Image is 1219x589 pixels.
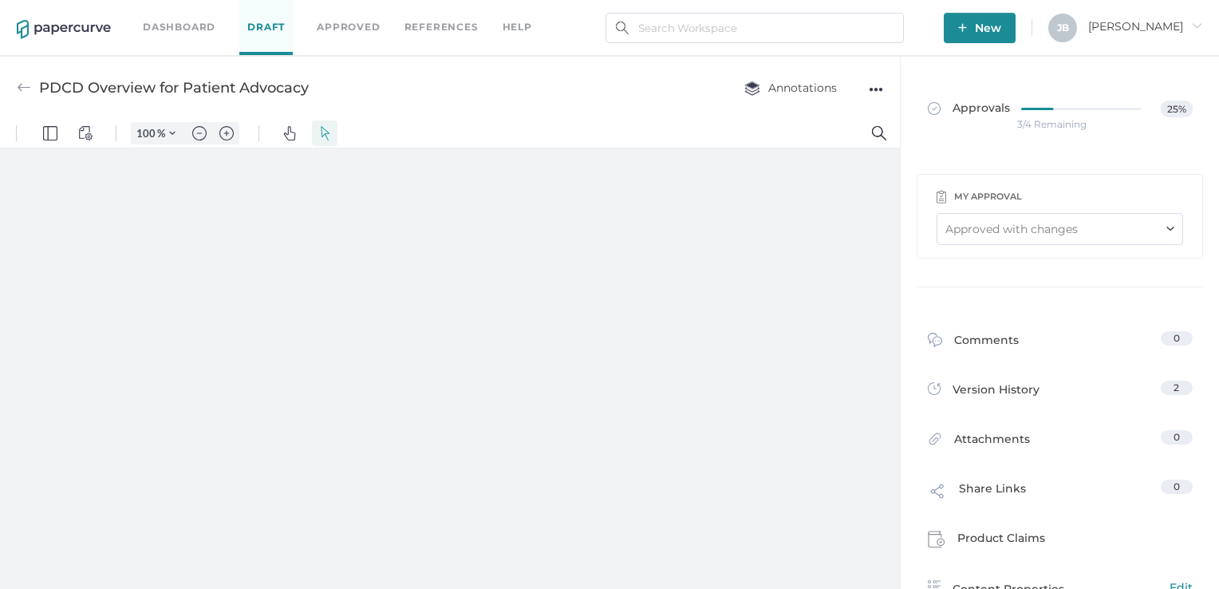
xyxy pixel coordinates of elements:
[1174,431,1180,443] span: 0
[958,23,967,32] img: plus-white.e19ec114.svg
[214,3,239,26] button: Zoom in
[944,13,1016,43] button: New
[318,7,332,22] img: default-select.svg
[192,7,207,22] img: default-minus.svg
[744,81,760,96] img: annotation-layers.cc6d0e6b.svg
[928,480,1026,510] div: Share Links
[1057,22,1069,34] span: J B
[160,3,185,26] button: Zoom Controls
[616,22,629,34] img: search.bf03fe8b.svg
[928,481,947,505] img: share-link-icon.af96a55c.svg
[317,18,380,36] a: Approved
[37,2,63,27] button: Panel
[872,7,886,22] img: default-magnifying-glass.svg
[1174,381,1179,393] span: 2
[1166,227,1174,231] img: down-chevron.8e65701e.svg
[958,13,1001,43] span: New
[937,190,946,204] img: clipboard-icon-grey.9278a0e9.svg
[728,73,853,103] button: Annotations
[928,333,942,351] img: comment-icon.4fbda5a2.svg
[132,7,157,22] input: Set zoom
[869,78,883,101] div: ●●●
[312,2,337,27] button: Select
[744,81,837,95] span: Annotations
[954,188,1022,205] div: my approval
[404,18,479,36] a: References
[866,2,892,27] button: Search
[187,3,212,26] button: Zoom out
[928,331,1193,356] a: Comments0
[1174,480,1180,492] span: 0
[17,20,111,39] img: papercurve-logo-colour.7244d18c.svg
[928,529,1045,553] div: Product Claims
[928,529,1193,553] a: Product Claims
[39,73,309,103] div: PDCD Overview for Patient Advocacy
[73,2,98,27] button: View Controls
[282,7,297,22] img: default-pan.svg
[1161,101,1192,117] span: 25%
[945,220,1078,238] div: Approved with changes
[1088,19,1202,34] span: [PERSON_NAME]
[928,381,1193,403] a: Version History2
[918,85,1202,146] a: Approvals25%
[503,18,532,36] div: help
[277,2,302,27] button: Pan
[143,18,215,36] a: Dashboard
[928,430,1030,455] div: Attachments
[169,11,176,18] img: chevron.svg
[928,381,1040,403] div: Version History
[1174,332,1180,344] span: 0
[928,331,1019,356] div: Comments
[928,531,945,548] img: claims-icon.71597b81.svg
[43,7,57,22] img: default-leftsidepanel.svg
[17,81,31,95] img: back-arrow-grey.72011ae3.svg
[157,8,165,21] span: %
[1191,20,1202,31] i: arrow_right
[928,432,942,450] img: attachments-icon.0dd0e375.svg
[928,430,1193,455] a: Attachments0
[606,13,904,43] input: Search Workspace
[928,480,1193,510] a: Share Links0
[928,382,941,398] img: versions-icon.ee5af6b0.svg
[928,102,941,115] img: approved-grey.341b8de9.svg
[219,7,234,22] img: default-plus.svg
[78,7,93,22] img: default-viewcontrols.svg
[928,101,1010,118] span: Approvals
